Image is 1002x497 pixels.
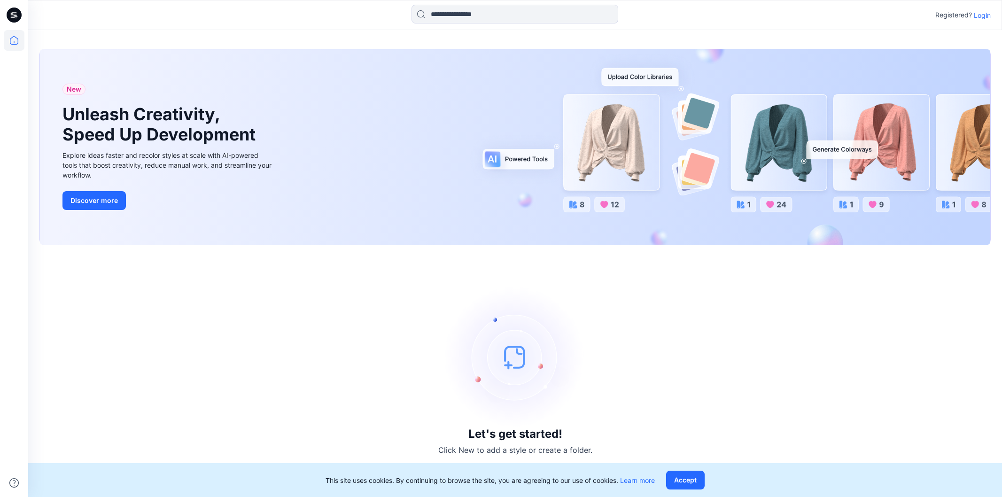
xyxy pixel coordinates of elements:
[974,10,991,20] p: Login
[620,476,655,484] a: Learn more
[62,191,126,210] button: Discover more
[62,191,274,210] a: Discover more
[468,427,562,441] h3: Let's get started!
[67,84,81,95] span: New
[666,471,705,489] button: Accept
[445,287,586,427] img: empty-state-image.svg
[62,150,274,180] div: Explore ideas faster and recolor styles at scale with AI-powered tools that boost creativity, red...
[935,9,972,21] p: Registered?
[326,475,655,485] p: This site uses cookies. By continuing to browse the site, you are agreeing to our use of cookies.
[62,104,260,145] h1: Unleash Creativity, Speed Up Development
[438,444,592,456] p: Click New to add a style or create a folder.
